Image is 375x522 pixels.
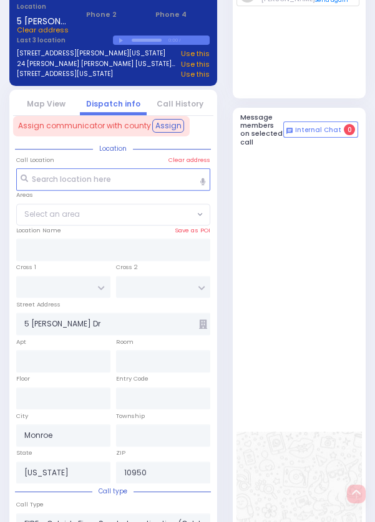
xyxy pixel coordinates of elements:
span: Internal Chat [295,126,341,135]
a: [STREET_ADDRESS][PERSON_NAME][US_STATE] [17,49,165,59]
label: ZIP [116,448,125,457]
a: [STREET_ADDRESS][US_STATE] [17,69,113,80]
label: Clear address [168,156,210,164]
label: Areas [16,191,33,199]
span: Assign communicator with county [18,120,151,131]
span: 0 [344,124,355,135]
h5: Message members on selected call [240,113,283,146]
a: Call History [157,98,203,109]
a: Dispatch info [86,98,140,109]
span: Clear address [17,25,69,35]
label: Location Name [16,226,61,235]
label: Room [116,338,134,346]
label: Township [116,412,145,420]
label: Save as POI [175,226,210,235]
label: Location [17,2,71,11]
button: Assign [152,119,184,133]
span: Phone 4 [155,9,209,20]
label: Apt [16,338,26,346]
label: Last 3 location [17,36,113,45]
span: Other building occupants [199,320,207,329]
label: Cross 2 [116,263,138,272]
label: Call Type [16,500,44,509]
button: Internal Chat 0 [283,121,358,138]
input: Search location here [16,168,211,191]
a: 24 [PERSON_NAME] [PERSON_NAME] [US_STATE] 10950 [17,59,177,70]
span: Location [93,144,133,153]
span: Phone 2 [86,9,140,20]
span: 5 [PERSON_NAME] Dr [17,15,71,25]
label: City [16,412,28,420]
a: Use this [181,69,210,80]
label: State [16,448,32,457]
span: Call type [92,486,134,496]
a: Map View [27,98,66,109]
label: Call Location [16,156,54,164]
span: Select an area [24,209,80,220]
img: comment-alt.png [286,128,293,134]
a: Use this [181,49,210,59]
label: Cross 1 [16,263,36,272]
label: Floor [16,374,30,383]
a: Use this [181,59,210,70]
label: Entry Code [116,374,149,383]
label: Street Address [16,300,61,309]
